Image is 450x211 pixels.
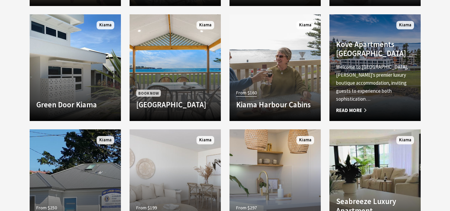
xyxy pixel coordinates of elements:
span: Kiama [97,21,114,29]
h4: Kiama Harbour Cabins [236,100,314,109]
span: Kiama [197,136,214,144]
span: Kiama [396,21,414,29]
a: From $160 Kiama Harbour Cabins Kiama [229,14,321,121]
span: Kiama [296,136,314,144]
a: Another Image Used Green Door Kiama Kiama [30,14,121,121]
span: Read More [336,106,414,114]
h4: Kove Apartments [GEOGRAPHIC_DATA] [336,40,414,58]
span: Kiama [197,21,214,29]
span: Kiama [97,136,114,144]
span: From $160 [236,89,257,97]
span: Kiama [396,136,414,144]
h4: Green Door Kiama [36,100,114,109]
h4: [GEOGRAPHIC_DATA] [136,100,214,109]
p: Welcome to [GEOGRAPHIC_DATA], [PERSON_NAME]’s premier luxury boutique accommodation, inviting gue... [336,63,414,103]
a: Book Now [GEOGRAPHIC_DATA] Kiama [130,14,221,121]
span: Book Now [136,90,161,97]
a: Another Image Used Kove Apartments [GEOGRAPHIC_DATA] Welcome to [GEOGRAPHIC_DATA], [PERSON_NAME]’... [329,14,421,121]
span: Kiama [296,21,314,29]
